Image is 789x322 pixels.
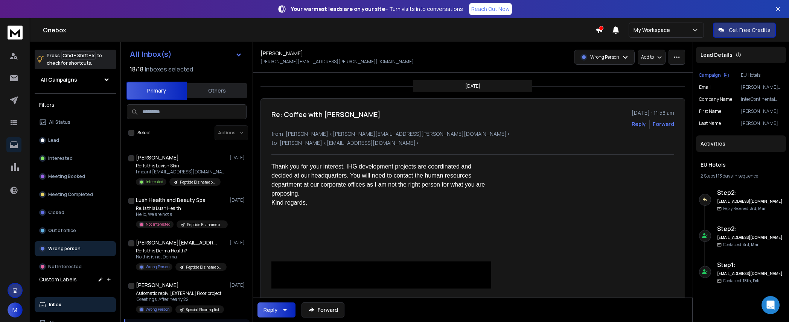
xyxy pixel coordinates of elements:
button: Forward [302,302,344,317]
p: Peptide Biz name only Redo [186,264,222,270]
button: Out of office [35,223,116,238]
span: 2 Steps [701,173,715,179]
p: Automatic reply: [EXTERNAL] Floor project [136,290,224,296]
p: Contacted [723,242,759,248]
p: I meant [EMAIL_ADDRESS][DOMAIN_NAME] my apologies [136,169,226,175]
h1: Re: Coffee with [PERSON_NAME] [271,109,381,120]
p: All Status [49,119,70,125]
p: [DATE] [465,83,480,89]
p: Reply Received [723,206,766,211]
button: Meeting Booked [35,169,116,184]
div: | [701,173,781,179]
p: Contacted [723,278,759,284]
div: Activities [696,135,786,152]
span: 3rd, Mar [750,206,766,211]
p: [DATE] [230,155,247,161]
p: Inbox [49,302,61,308]
p: Last Name [699,120,721,126]
p: to: [PERSON_NAME] <[EMAIL_ADDRESS][DOMAIN_NAME]> [271,139,674,147]
p: EU Hotels [741,72,783,78]
p: No this is not Derma [136,254,226,260]
span: 18 / 18 [130,65,143,74]
button: Reply [257,302,295,317]
span: 3rd, Mar [743,242,759,247]
h3: Filters [35,100,116,110]
p: Wrong Person [146,307,169,312]
p: Meeting Booked [48,173,85,179]
h1: Onebox [43,26,596,35]
p: Company Name [699,96,732,102]
p: InterContinental Hotels Group PLC [741,96,783,102]
button: All Status [35,115,116,130]
h1: All Campaigns [41,76,77,84]
p: Special Flooring list [186,307,219,313]
h6: Step 2 : [717,224,783,233]
p: Wrong person [48,246,81,252]
p: [DATE] [230,197,247,203]
p: Wrong Person [146,264,169,270]
p: Wrong Person [590,54,619,60]
h1: EU Hotels [701,161,781,169]
p: Add to [641,54,654,60]
p: Press to check for shortcuts. [47,52,102,67]
button: Reply [632,120,646,128]
button: Primary [126,82,187,100]
h3: Inboxes selected [145,65,193,74]
h1: All Inbox(s) [130,50,172,58]
p: Get Free Credits [729,26,771,34]
h1: [PERSON_NAME] [260,50,303,57]
h1: [PERSON_NAME] [136,281,179,289]
p: Reach Out Now [471,5,510,13]
p: Peptide Biz name only Redo [180,179,216,185]
div: Thank you for your interest, IHG development projects are coordinated and decided at our headquar... [271,162,491,207]
p: Greetings, After nearly 22 [136,296,224,302]
button: All Campaigns [35,72,116,87]
p: Not Interested [48,264,82,270]
p: Out of office [48,228,76,234]
p: [PERSON_NAME] [741,108,783,114]
h6: Step 2 : [717,188,783,197]
a: Reach Out Now [469,3,512,15]
p: Re: Is this Lush Health [136,205,226,211]
button: Wrong person [35,241,116,256]
p: Interested [146,179,163,185]
span: Cmd + Shift + k [61,51,96,60]
p: My Workspace [634,26,673,34]
button: Inbox [35,297,116,312]
h3: Custom Labels [39,276,77,283]
button: Lead [35,133,116,148]
p: [DATE] [230,282,247,288]
h6: [EMAIL_ADDRESS][DOMAIN_NAME] [717,199,783,204]
img: logo [8,26,23,39]
div: Reply [264,306,277,314]
h6: Step 1 : [717,260,783,269]
h1: Lush Health and Beauty Spa [136,196,206,204]
p: Hello, We are not a [136,211,226,217]
p: from: [PERSON_NAME] <[PERSON_NAME][EMAIL_ADDRESS][PERSON_NAME][DOMAIN_NAME]> [271,130,674,138]
p: First Name [699,108,721,114]
h6: [EMAIL_ADDRESS][DOMAIN_NAME] [717,271,783,276]
p: Interested [48,155,73,161]
p: Campaign [699,72,721,78]
button: All Inbox(s) [124,47,248,62]
p: [DATE] [230,240,247,246]
button: Interested [35,151,116,166]
div: Forward [653,120,674,128]
p: – Turn visits into conversations [291,5,463,13]
span: 13 days in sequence [718,173,758,179]
button: Meeting Completed [35,187,116,202]
h1: [PERSON_NAME][EMAIL_ADDRESS][PERSON_NAME][DOMAIN_NAME] [PERSON_NAME] [136,239,219,246]
strong: Your warmest leads are on your site [291,5,385,12]
p: Re: Is this Derma Health? [136,248,226,254]
p: [PERSON_NAME][EMAIL_ADDRESS][PERSON_NAME][DOMAIN_NAME] [260,59,414,65]
button: M [8,302,23,317]
span: 18th, Feb [743,278,759,283]
p: Lead Details [701,51,733,59]
button: Others [187,82,247,99]
p: [DATE] : 11:58 am [632,109,674,117]
p: Closed [48,210,64,216]
button: Not Interested [35,259,116,274]
p: Peptide Biz name only Redo [187,222,223,228]
button: Closed [35,205,116,220]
